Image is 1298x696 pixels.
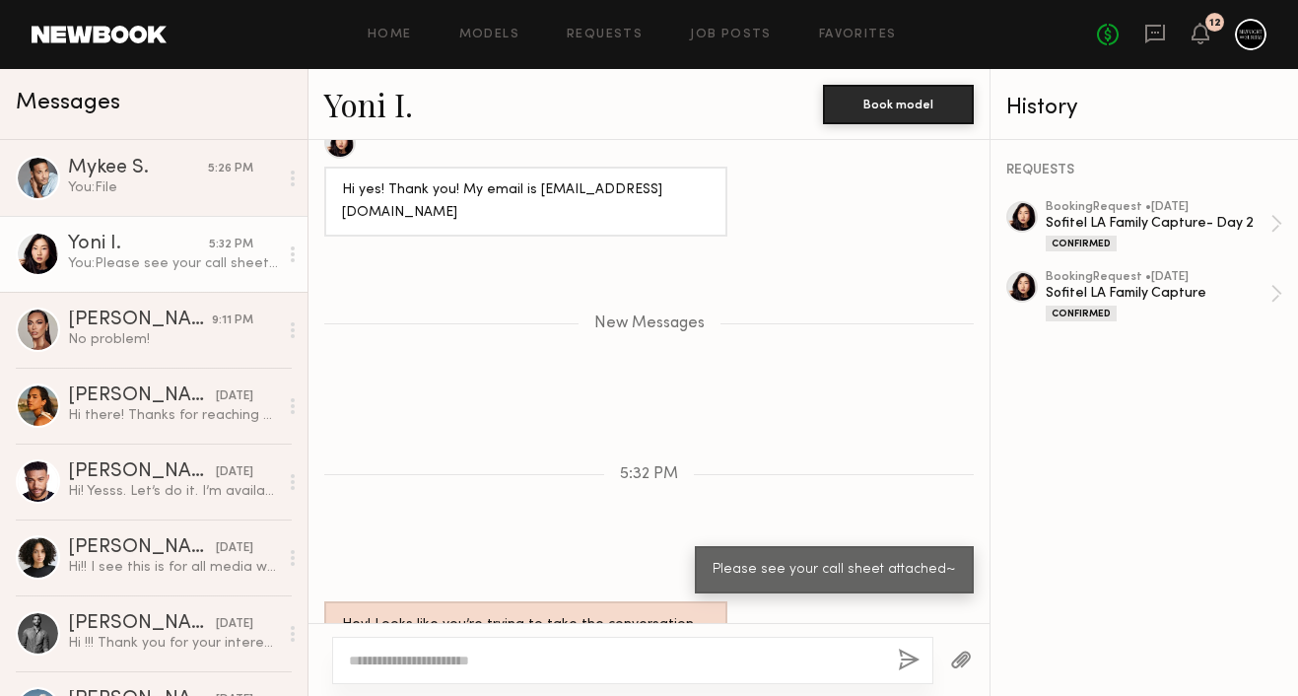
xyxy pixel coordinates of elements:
div: [PERSON_NAME] [68,386,216,406]
div: No problem! [68,330,278,349]
div: You: Please see your call sheet attached~ [68,254,278,273]
div: [DATE] [216,463,253,482]
div: Hi !!! Thank you for your interest! I am currently booked out until the end of October, I’ve reac... [68,634,278,653]
div: [PERSON_NAME] [68,311,212,330]
div: [PERSON_NAME] [68,462,216,482]
span: 5:32 PM [620,466,678,483]
div: Hi yes! Thank you! My email is [EMAIL_ADDRESS][DOMAIN_NAME] [342,179,710,225]
div: 5:32 PM [209,236,253,254]
div: You: File [68,178,278,197]
div: Confirmed [1046,306,1117,321]
a: Yoni I. [324,83,413,125]
div: [PERSON_NAME] [68,614,216,634]
div: Please see your call sheet attached~ [713,559,956,582]
div: Confirmed [1046,236,1117,251]
div: [DATE] [216,615,253,634]
div: Sofitel LA Family Capture [1046,284,1270,303]
a: Home [368,29,412,41]
a: Requests [567,29,643,41]
div: Sofitel LA Family Capture- Day 2 [1046,214,1270,233]
div: 9:11 PM [212,312,253,330]
a: Book model [823,95,974,111]
div: Hi!! I see this is for all media worldwide in perpetuity. Is this the intended usage for this adv... [68,558,278,577]
div: [DATE] [216,539,253,558]
span: Messages [16,92,120,114]
a: bookingRequest •[DATE]Sofitel LA Family Capture- Day 2Confirmed [1046,201,1282,251]
span: New Messages [594,315,705,332]
div: Mykee S. [68,159,208,178]
div: [PERSON_NAME] [68,538,216,558]
div: 12 [1209,18,1221,29]
a: Models [459,29,519,41]
div: [DATE] [216,387,253,406]
a: Favorites [819,29,897,41]
div: booking Request • [DATE] [1046,201,1270,214]
div: Hi there! Thanks for reaching out, I could possibly make [DATE] work, but [DATE] is actually bett... [68,406,278,425]
div: Hi! Yesss. Let’s do it. I’m available. [68,482,278,501]
a: bookingRequest •[DATE]Sofitel LA Family CaptureConfirmed [1046,271,1282,321]
div: Yoni I. [68,235,209,254]
div: booking Request • [DATE] [1046,271,1270,284]
a: Job Posts [690,29,772,41]
div: History [1006,97,1282,119]
button: Book model [823,85,974,124]
div: 5:26 PM [208,160,253,178]
div: REQUESTS [1006,164,1282,177]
